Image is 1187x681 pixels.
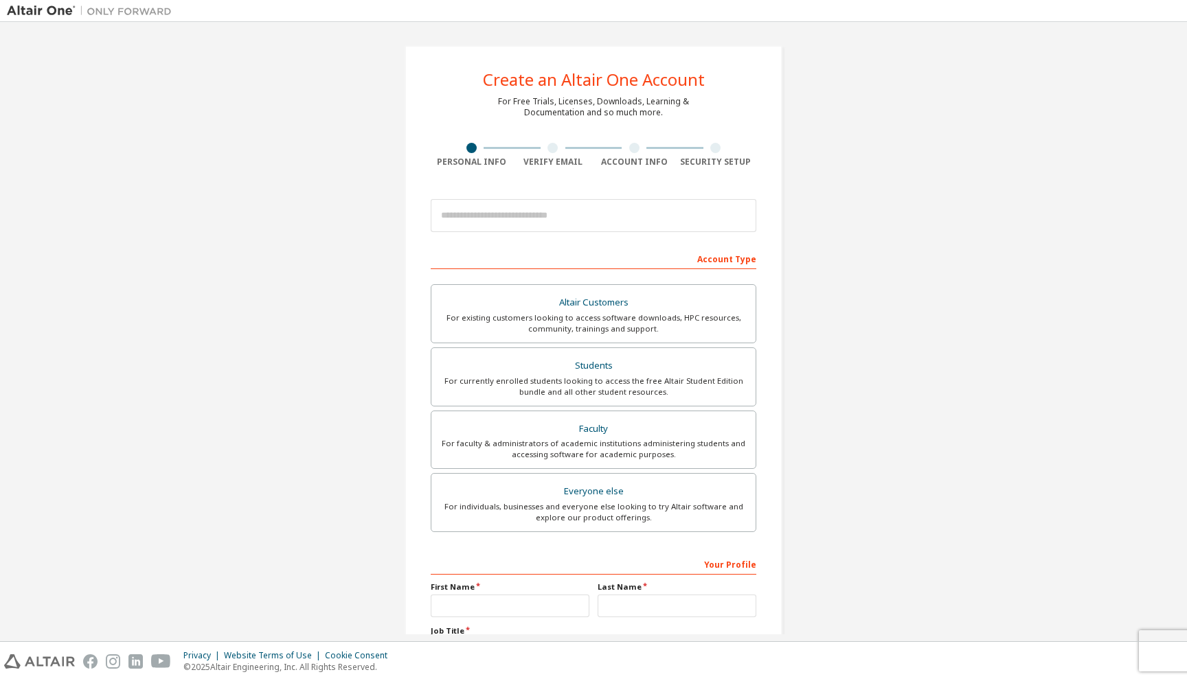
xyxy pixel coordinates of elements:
[183,661,396,673] p: © 2025 Altair Engineering, Inc. All Rights Reserved.
[4,654,75,669] img: altair_logo.svg
[151,654,171,669] img: youtube.svg
[431,247,756,269] div: Account Type
[106,654,120,669] img: instagram.svg
[431,625,756,636] label: Job Title
[440,356,747,376] div: Students
[483,71,705,88] div: Create an Altair One Account
[224,650,325,661] div: Website Terms of Use
[512,157,594,168] div: Verify Email
[440,501,747,523] div: For individuals, businesses and everyone else looking to try Altair software and explore our prod...
[325,650,396,661] div: Cookie Consent
[431,553,756,575] div: Your Profile
[83,654,98,669] img: facebook.svg
[440,419,747,439] div: Faculty
[498,96,689,118] div: For Free Trials, Licenses, Downloads, Learning & Documentation and so much more.
[431,157,512,168] div: Personal Info
[183,650,224,661] div: Privacy
[440,376,747,397] div: For currently enrolled students looking to access the free Altair Student Edition bundle and all ...
[128,654,143,669] img: linkedin.svg
[7,4,179,18] img: Altair One
[431,581,589,592] label: First Name
[598,581,756,592] label: Last Name
[440,438,747,460] div: For faculty & administrators of academic institutions administering students and accessing softwa...
[593,157,675,168] div: Account Info
[440,482,747,501] div: Everyone else
[440,312,747,334] div: For existing customers looking to access software downloads, HPC resources, community, trainings ...
[440,293,747,312] div: Altair Customers
[675,157,757,168] div: Security Setup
